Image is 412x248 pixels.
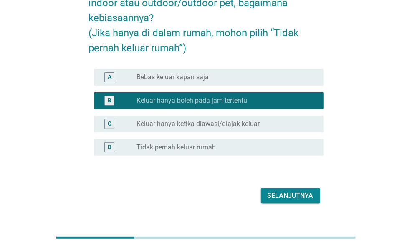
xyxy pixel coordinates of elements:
div: Selanjutnya [268,191,313,201]
label: Tidak pernah keluar rumah [136,143,216,152]
div: B [108,96,111,105]
button: Selanjutnya [261,188,320,203]
label: Keluar hanya ketika diawasi/diajak keluar [136,120,260,128]
div: A [108,73,111,81]
div: C [108,119,111,128]
label: Keluar hanya boleh pada jam tertentu [136,96,247,105]
label: Bebas keluar kapan saja [136,73,209,81]
div: D [108,143,111,152]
